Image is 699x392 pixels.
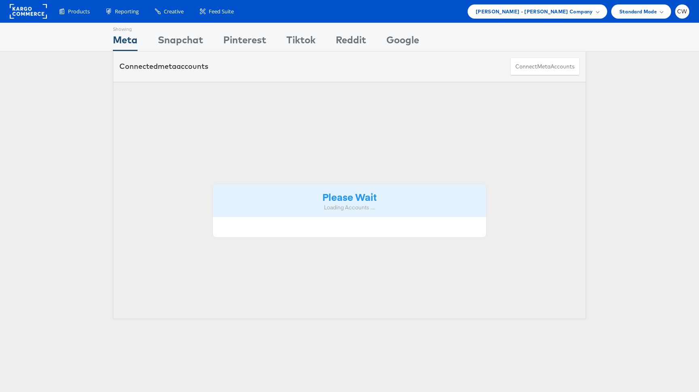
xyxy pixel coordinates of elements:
span: [PERSON_NAME] - [PERSON_NAME] Company [476,7,593,16]
div: Reddit [336,33,366,51]
strong: Please Wait [322,190,377,203]
span: meta [537,63,551,70]
span: CW [677,9,687,14]
div: Connected accounts [119,61,208,72]
button: ConnectmetaAccounts [510,58,580,76]
div: Meta [113,33,138,51]
div: Loading Accounts .... [219,204,480,211]
span: Reporting [115,8,139,15]
span: Standard Mode [619,7,657,16]
span: meta [158,62,176,71]
div: Pinterest [223,33,266,51]
div: Showing [113,23,138,33]
div: Google [386,33,419,51]
span: Creative [164,8,184,15]
div: Snapchat [158,33,203,51]
div: Tiktok [286,33,316,51]
span: Products [68,8,90,15]
span: Feed Suite [209,8,234,15]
